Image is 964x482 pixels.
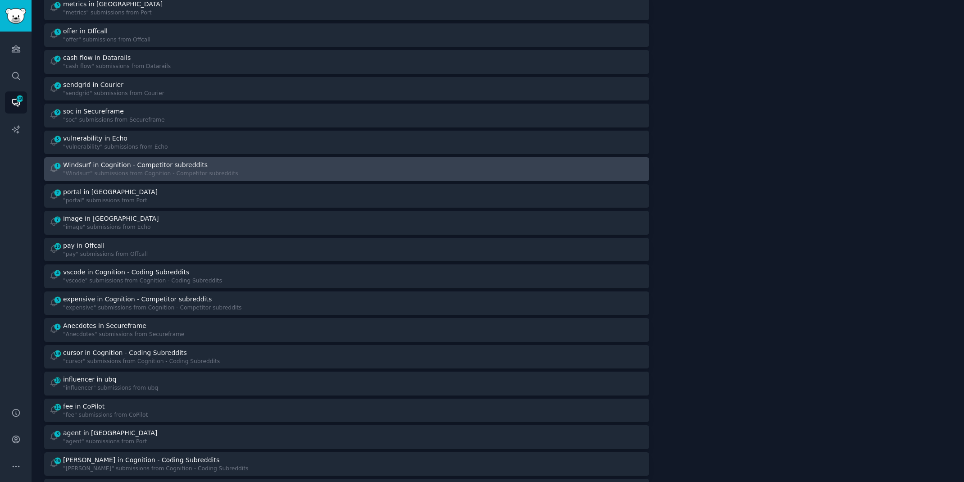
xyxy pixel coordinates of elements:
div: "metrics" submissions from Port [63,9,164,17]
span: 69 [54,350,62,357]
div: "soc" submissions from Secureframe [63,116,165,124]
a: 3cash flow in Datarails"cash flow" submissions from Datarails [44,50,649,74]
div: vscode in Cognition - Coding Subreddits [63,268,189,277]
div: "vscode" submissions from Cognition - Coding Subreddits [63,277,222,285]
div: "pay" submissions from Offcall [63,250,148,259]
a: 5offer in Offcall"offer" submissions from Offcall [44,23,649,47]
a: 4vscode in Cognition - Coding Subreddits"vscode" submissions from Cognition - Coding Subreddits [44,264,649,288]
div: offer in Offcall [63,27,108,36]
span: 11 [54,404,62,410]
span: 3 [54,2,62,8]
div: "influencer" submissions from ubq [63,384,158,392]
a: 2portal in [GEOGRAPHIC_DATA]"portal" submissions from Port [44,184,649,208]
div: Anecdotes in Secureframe [63,321,146,331]
a: 96[PERSON_NAME] in Cognition - Coding Subreddits"[PERSON_NAME]" submissions from Cognition - Codi... [44,452,649,476]
span: 1 [54,163,62,169]
span: 5 [54,29,62,35]
span: 2 [54,190,62,196]
div: soc in Secureframe [63,107,124,116]
a: 9soc in Secureframe"soc" submissions from Secureframe [44,104,649,127]
div: fee in CoPilot [63,402,105,411]
div: "cash flow" submissions from Datarails [63,63,171,71]
a: 1Anecdotes in Secureframe"Anecdotes" submissions from Secureframe [44,318,649,342]
a: 7image in [GEOGRAPHIC_DATA]"image" submissions from Echo [44,211,649,235]
span: 7 [54,216,62,223]
span: 5 [54,136,62,142]
div: "[PERSON_NAME]" submissions from Cognition - Coding Subreddits [63,465,248,473]
a: 2sendgrid in Courier"sendgrid" submissions from Courier [44,77,649,101]
div: "sendgrid" submissions from Courier [63,90,164,98]
a: 10pay in Offcall"pay" submissions from Offcall [44,238,649,262]
a: 1Windsurf in Cognition - Competitor subreddits"Windsurf" submissions from Cognition - Competitor ... [44,157,649,181]
div: portal in [GEOGRAPHIC_DATA] [63,187,158,197]
a: 3expensive in Cognition - Competitor subreddits"expensive" submissions from Cognition - Competito... [44,291,649,315]
span: 96 [54,458,62,464]
a: 11fee in CoPilot"fee" submissions from CoPilot [44,399,649,423]
div: expensive in Cognition - Competitor subreddits [63,295,212,304]
div: vulnerability in Echo [63,134,127,143]
span: 3 [54,297,62,303]
div: cursor in Cognition - Coding Subreddits [63,348,187,358]
div: influencer in ubq [63,375,116,384]
a: 10influencer in ubq"influencer" submissions from ubq [44,372,649,396]
span: 10 [54,243,62,250]
span: 549 [16,95,24,102]
div: cash flow in Datarails [63,53,131,63]
span: 2 [54,82,62,89]
div: "portal" submissions from Port [63,197,159,205]
div: "fee" submissions from CoPilot [63,411,148,419]
a: 69cursor in Cognition - Coding Subreddits"cursor" submissions from Cognition - Coding Subreddits [44,345,649,369]
span: 1 [54,323,62,330]
div: [PERSON_NAME] in Cognition - Coding Subreddits [63,455,219,465]
div: "offer" submissions from Offcall [63,36,150,44]
div: agent in [GEOGRAPHIC_DATA] [63,428,157,438]
div: pay in Offcall [63,241,105,250]
div: "agent" submissions from Port [63,438,159,446]
a: 3agent in [GEOGRAPHIC_DATA]"agent" submissions from Port [44,425,649,449]
span: 3 [54,55,62,62]
div: image in [GEOGRAPHIC_DATA] [63,214,159,223]
a: 5vulnerability in Echo"vulnerability" submissions from Echo [44,131,649,155]
div: sendgrid in Courier [63,80,123,90]
div: Windsurf in Cognition - Competitor subreddits [63,160,208,170]
div: "Anecdotes" submissions from Secureframe [63,331,184,339]
span: 9 [54,109,62,115]
span: 10 [54,377,62,383]
div: "expensive" submissions from Cognition - Competitor subreddits [63,304,242,312]
span: 3 [54,431,62,437]
div: "image" submissions from Echo [63,223,160,232]
img: GummySearch logo [5,8,26,24]
div: "cursor" submissions from Cognition - Coding Subreddits [63,358,220,366]
span: 4 [54,270,62,276]
div: "Windsurf" submissions from Cognition - Competitor subreddits [63,170,238,178]
a: 549 [5,91,27,114]
div: "vulnerability" submissions from Echo [63,143,168,151]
